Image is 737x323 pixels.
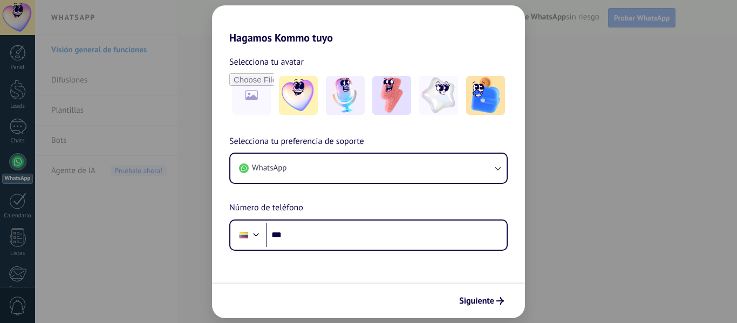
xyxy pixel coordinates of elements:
span: Número de teléfono [229,201,303,215]
img: -4.jpeg [419,76,458,115]
span: Selecciona tu avatar [229,55,304,69]
img: -1.jpeg [279,76,318,115]
button: Siguiente [454,292,509,310]
span: Selecciona tu preferencia de soporte [229,135,364,149]
img: -2.jpeg [326,76,365,115]
button: WhatsApp [230,154,507,183]
div: Colombia: + 57 [234,224,254,246]
img: -5.jpeg [466,76,505,115]
span: WhatsApp [252,163,286,174]
h2: Hagamos Kommo tuyo [212,5,525,44]
img: -3.jpeg [372,76,411,115]
span: Siguiente [459,297,494,305]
